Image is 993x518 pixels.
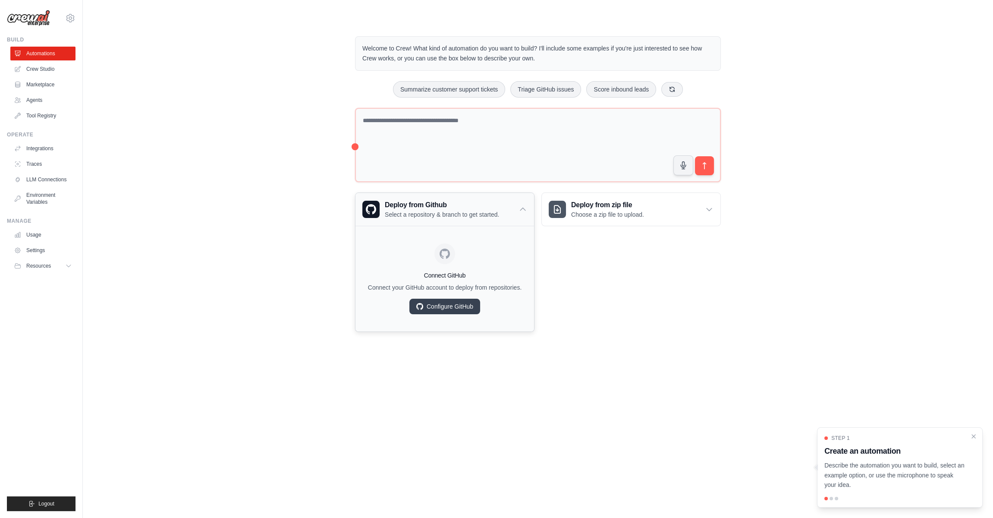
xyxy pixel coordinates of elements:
[7,496,75,511] button: Logout
[824,461,965,490] p: Describe the automation you want to build, select an example option, or use the microphone to spe...
[26,262,51,269] span: Resources
[10,142,75,155] a: Integrations
[950,477,993,518] div: 聊天小组件
[10,228,75,242] a: Usage
[10,188,75,209] a: Environment Variables
[362,271,527,280] h4: Connect GitHub
[362,44,713,63] p: Welcome to Crew! What kind of automation do you want to build? I'll include some examples if you'...
[10,109,75,123] a: Tool Registry
[10,93,75,107] a: Agents
[831,435,850,442] span: Step 1
[7,36,75,43] div: Build
[10,173,75,186] a: LLM Connections
[970,433,977,440] button: Close walkthrough
[38,500,54,507] span: Logout
[10,78,75,92] a: Marketplace
[824,445,965,457] h3: Create an automation
[586,81,656,98] button: Score inbound leads
[10,157,75,171] a: Traces
[7,218,75,224] div: Manage
[409,299,480,314] a: Configure GitHub
[7,131,75,138] div: Operate
[7,10,50,26] img: Logo
[571,200,644,210] h3: Deploy from zip file
[362,283,527,292] p: Connect your GitHub account to deploy from repositories.
[393,81,505,98] button: Summarize customer support tickets
[385,200,499,210] h3: Deploy from Github
[10,47,75,60] a: Automations
[385,210,499,219] p: Select a repository & branch to get started.
[510,81,581,98] button: Triage GitHub issues
[10,259,75,273] button: Resources
[10,62,75,76] a: Crew Studio
[10,243,75,257] a: Settings
[950,477,993,518] iframe: Chat Widget
[571,210,644,219] p: Choose a zip file to upload.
